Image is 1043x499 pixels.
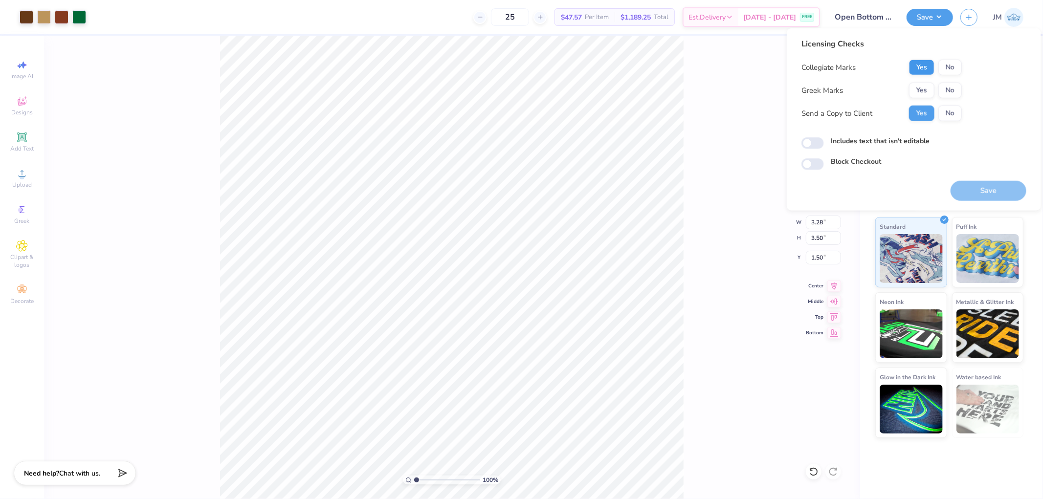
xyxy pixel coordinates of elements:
span: [DATE] - [DATE] [743,12,796,22]
a: JM [993,8,1023,27]
button: No [938,60,962,75]
span: $47.57 [561,12,582,22]
label: Includes text that isn't editable [831,136,930,146]
span: Neon Ink [880,297,904,307]
span: Water based Ink [956,372,1001,382]
span: Image AI [11,72,34,80]
span: Add Text [10,145,34,152]
div: Licensing Checks [801,38,962,50]
span: Center [806,282,823,289]
span: 100 % [483,476,498,484]
div: Greek Marks [801,85,843,96]
img: Joshua Macky Gaerlan [1004,8,1023,27]
strong: Need help? [24,469,59,478]
span: Per Item [585,12,609,22]
span: Metallic & Glitter Ink [956,297,1014,307]
button: Yes [909,106,934,121]
button: Yes [909,60,934,75]
button: No [938,83,962,98]
span: Greek [15,217,30,225]
img: Standard [880,234,943,283]
span: Bottom [806,329,823,336]
span: Top [806,314,823,321]
span: Middle [806,298,823,305]
img: Neon Ink [880,309,943,358]
span: Chat with us. [59,469,100,478]
span: FREE [802,14,812,21]
button: Yes [909,83,934,98]
span: Decorate [10,297,34,305]
input: Untitled Design [827,7,899,27]
span: $1,189.25 [621,12,651,22]
div: Collegiate Marks [801,62,856,73]
img: Glow in the Dark Ink [880,385,943,434]
input: – – [491,8,529,26]
span: Clipart & logos [5,253,39,269]
div: Send a Copy to Client [801,108,872,119]
img: Puff Ink [956,234,1020,283]
span: Est. Delivery [688,12,726,22]
button: Save [907,9,953,26]
label: Block Checkout [831,156,881,167]
span: Total [654,12,668,22]
span: JM [993,12,1002,23]
span: Upload [12,181,32,189]
span: Glow in the Dark Ink [880,372,935,382]
button: No [938,106,962,121]
img: Metallic & Glitter Ink [956,309,1020,358]
img: Water based Ink [956,385,1020,434]
span: Puff Ink [956,221,977,232]
span: Standard [880,221,906,232]
span: Designs [11,108,33,116]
